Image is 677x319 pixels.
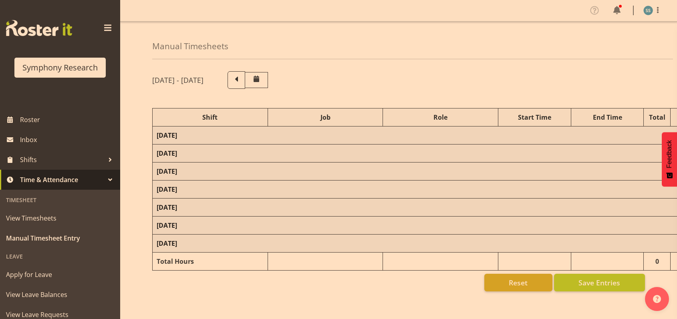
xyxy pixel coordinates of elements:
span: Roster [20,114,116,126]
a: View Leave Balances [2,285,118,305]
div: Shift [157,112,264,122]
span: Time & Attendance [20,174,104,186]
h4: Manual Timesheets [152,42,228,51]
div: Role [387,112,494,122]
span: Feedback [666,140,673,168]
button: Reset [484,274,552,291]
div: Leave [2,248,118,265]
div: Start Time [502,112,567,122]
img: Rosterit website logo [6,20,72,36]
span: Shifts [20,154,104,166]
a: Manual Timesheet Entry [2,228,118,248]
h5: [DATE] - [DATE] [152,76,204,84]
div: Timesheet [2,192,118,208]
span: Inbox [20,134,116,146]
span: Manual Timesheet Entry [6,232,114,244]
img: help-xxl-2.png [653,295,661,303]
button: Feedback - Show survey [662,132,677,187]
span: View Leave Balances [6,289,114,301]
a: Apply for Leave [2,265,118,285]
span: Reset [509,277,528,288]
td: Total Hours [153,253,268,271]
div: Job [272,112,379,122]
div: End Time [575,112,640,122]
span: Save Entries [578,277,620,288]
div: Symphony Research [22,62,98,74]
a: View Timesheets [2,208,118,228]
button: Save Entries [554,274,645,291]
span: Apply for Leave [6,269,114,281]
div: Total [648,112,666,122]
td: 0 [644,253,671,271]
img: shane-shaw-williams1936.jpg [643,6,653,15]
span: View Timesheets [6,212,114,224]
